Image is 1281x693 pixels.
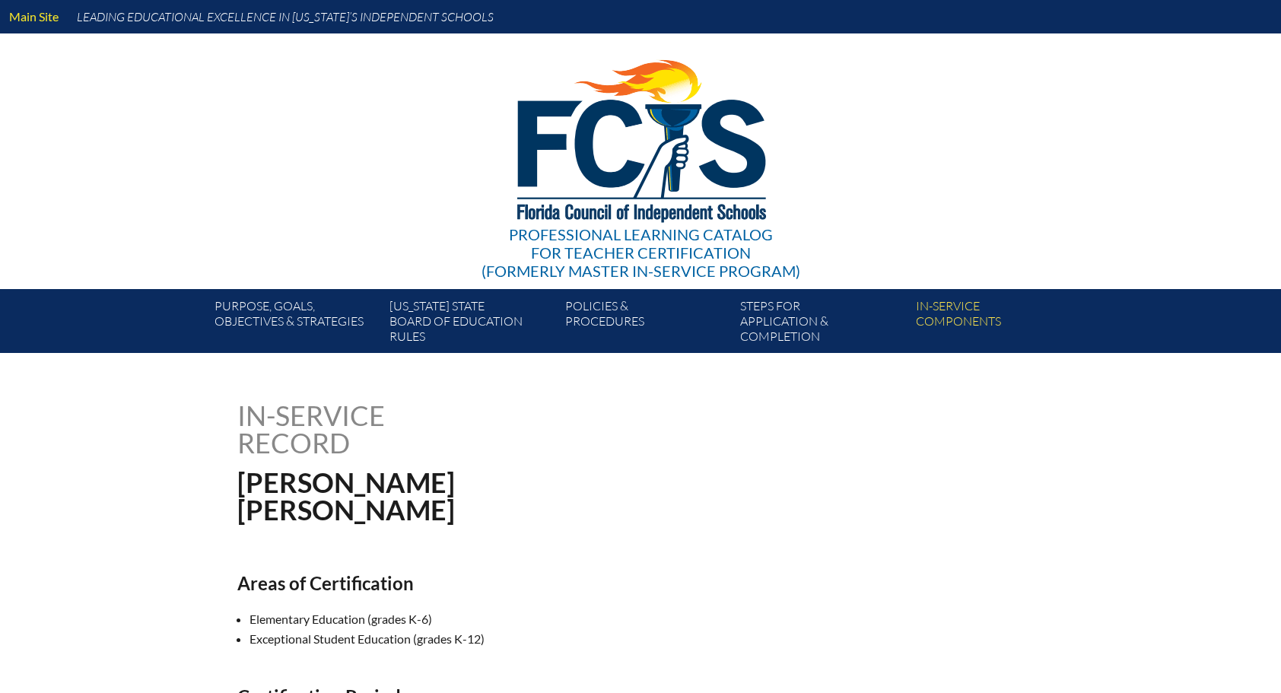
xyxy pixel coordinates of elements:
a: In-servicecomponents [910,295,1085,353]
div: Professional Learning Catalog (formerly Master In-service Program) [482,225,800,280]
h1: [PERSON_NAME] [PERSON_NAME] [237,469,737,523]
a: Steps forapplication & completion [734,295,909,353]
li: Exceptional Student Education (grades K-12) [250,629,785,649]
a: Policies &Procedures [559,295,734,353]
li: Elementary Education (grades K-6) [250,609,785,629]
a: Main Site [3,6,65,27]
h1: In-service record [237,402,544,456]
span: for Teacher Certification [531,243,751,262]
img: FCISlogo221.eps [484,33,798,241]
a: Purpose, goals,objectives & strategies [208,295,383,353]
a: [US_STATE] StateBoard of Education rules [383,295,558,353]
a: Professional Learning Catalog for Teacher Certification(formerly Master In-service Program) [475,30,806,283]
h2: Areas of Certification [237,572,773,594]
